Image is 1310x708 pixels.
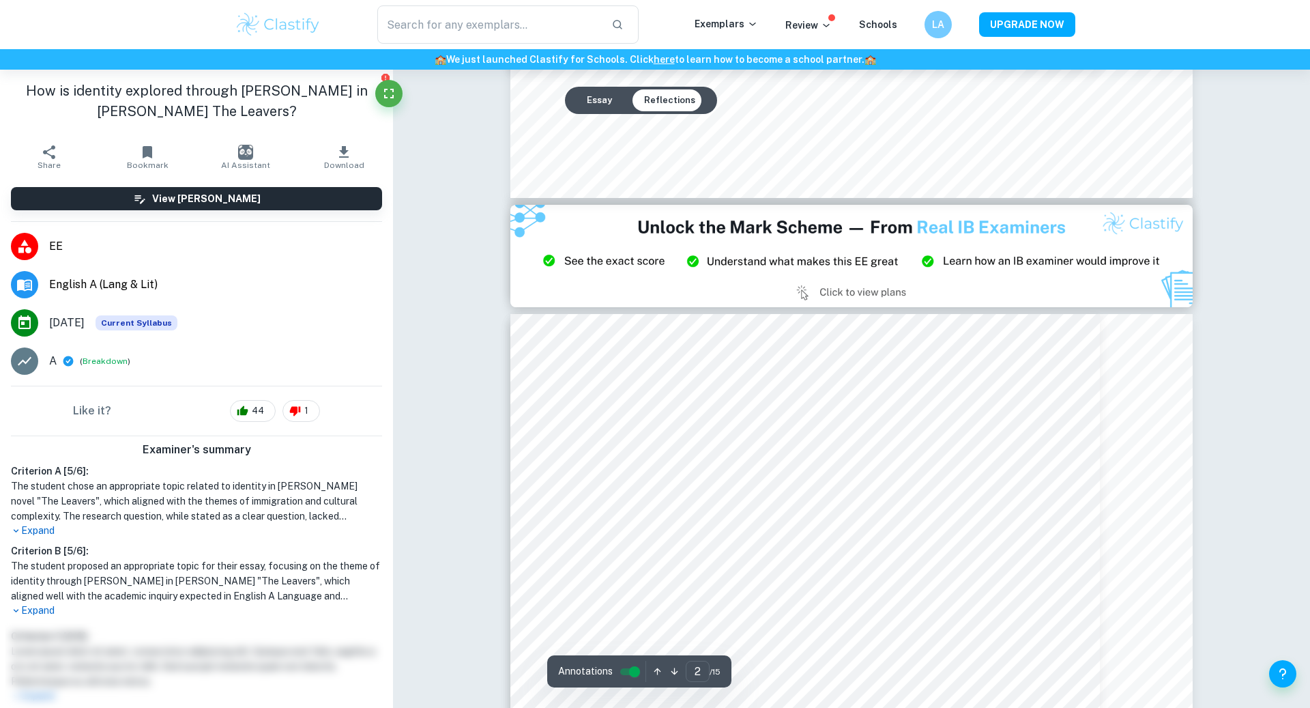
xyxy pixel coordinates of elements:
[127,160,169,170] span: Bookmark
[96,315,177,330] div: This exemplar is based on the current syllabus. Feel free to refer to it for inspiration/ideas wh...
[3,52,1307,67] h6: We just launched Clastify for Schools. Click to learn how to become a school partner.
[5,442,388,458] h6: Examiner's summary
[925,11,952,38] button: LA
[11,558,382,604] h1: The student proposed an appropriate topic for their essay, focusing on the theme of identity thro...
[49,238,382,255] span: EE
[230,400,276,422] div: 44
[11,604,382,618] p: Expand
[49,353,57,369] p: A
[295,138,393,176] button: Download
[11,543,382,558] h6: Criterion B [ 5 / 6 ]:
[235,11,321,38] img: Clastify logo
[979,12,1075,37] button: UPGRADE NOW
[710,666,720,678] span: / 15
[864,54,876,65] span: 🏫
[324,160,364,170] span: Download
[510,205,1193,307] img: Ad
[375,80,403,107] button: Fullscreen
[297,404,316,418] span: 1
[49,315,85,331] span: [DATE]
[83,355,128,367] button: Breakdown
[96,315,177,330] span: Current Syllabus
[931,17,946,32] h6: LA
[11,524,382,538] p: Expand
[244,404,272,418] span: 44
[785,18,832,33] p: Review
[221,160,270,170] span: AI Assistant
[695,16,758,31] p: Exemplars
[377,5,600,44] input: Search for any exemplars...
[558,664,613,679] span: Annotations
[282,400,320,422] div: 1
[238,145,253,160] img: AI Assistant
[80,355,130,368] span: ( )
[859,19,897,30] a: Schools
[73,403,111,419] h6: Like it?
[380,72,390,83] button: Report issue
[1269,660,1296,688] button: Help and Feedback
[11,81,382,122] h1: How is identity explored through [PERSON_NAME] in [PERSON_NAME] The Leavers?
[152,191,261,206] h6: View [PERSON_NAME]
[11,464,382,479] h6: Criterion A [ 5 / 6 ]:
[49,277,382,293] span: English A (Lang & Lit)
[196,138,295,176] button: AI Assistant
[11,479,382,524] h1: The student chose an appropriate topic related to identity in [PERSON_NAME] novel "The Leavers", ...
[576,89,623,111] button: Essay
[435,54,446,65] span: 🏫
[38,160,61,170] span: Share
[98,138,196,176] button: Bookmark
[654,54,675,65] a: here
[11,187,382,210] button: View [PERSON_NAME]
[633,89,706,111] button: Reflections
